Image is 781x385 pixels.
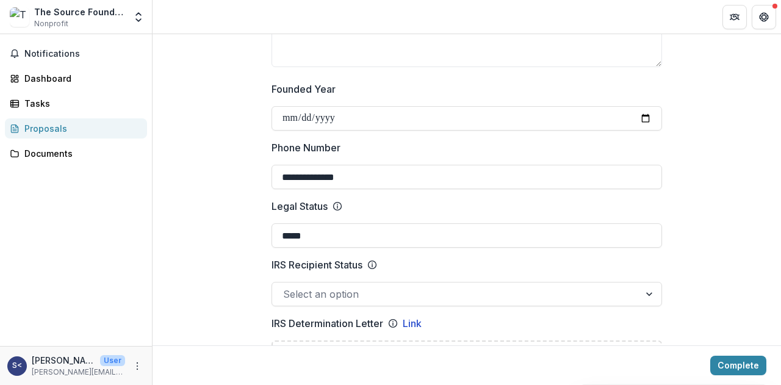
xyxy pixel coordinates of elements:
[5,118,147,139] a: Proposals
[272,140,340,155] p: Phone Number
[5,44,147,63] button: Notifications
[24,49,142,59] span: Notifications
[272,257,362,272] p: IRS Recipient Status
[24,147,137,160] div: Documents
[272,199,328,214] p: Legal Status
[12,362,22,370] div: S. Maddex <shelley.maddex@gmail.com>
[722,5,747,29] button: Partners
[100,355,125,366] p: User
[5,68,147,88] a: Dashboard
[32,354,95,367] p: [PERSON_NAME] <[PERSON_NAME][EMAIL_ADDRESS][PERSON_NAME][DOMAIN_NAME]>
[710,356,766,375] button: Complete
[24,72,137,85] div: Dashboard
[130,359,145,373] button: More
[24,122,137,135] div: Proposals
[130,5,147,29] button: Open entity switcher
[5,143,147,164] a: Documents
[752,5,776,29] button: Get Help
[272,316,383,331] p: IRS Determination Letter
[34,18,68,29] span: Nonprofit
[32,367,125,378] p: [PERSON_NAME][EMAIL_ADDRESS][PERSON_NAME][DOMAIN_NAME]
[5,93,147,113] a: Tasks
[272,82,336,96] p: Founded Year
[10,7,29,27] img: The Source Foundation
[403,316,422,331] a: Link
[34,5,125,18] div: The Source Foundation
[24,97,137,110] div: Tasks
